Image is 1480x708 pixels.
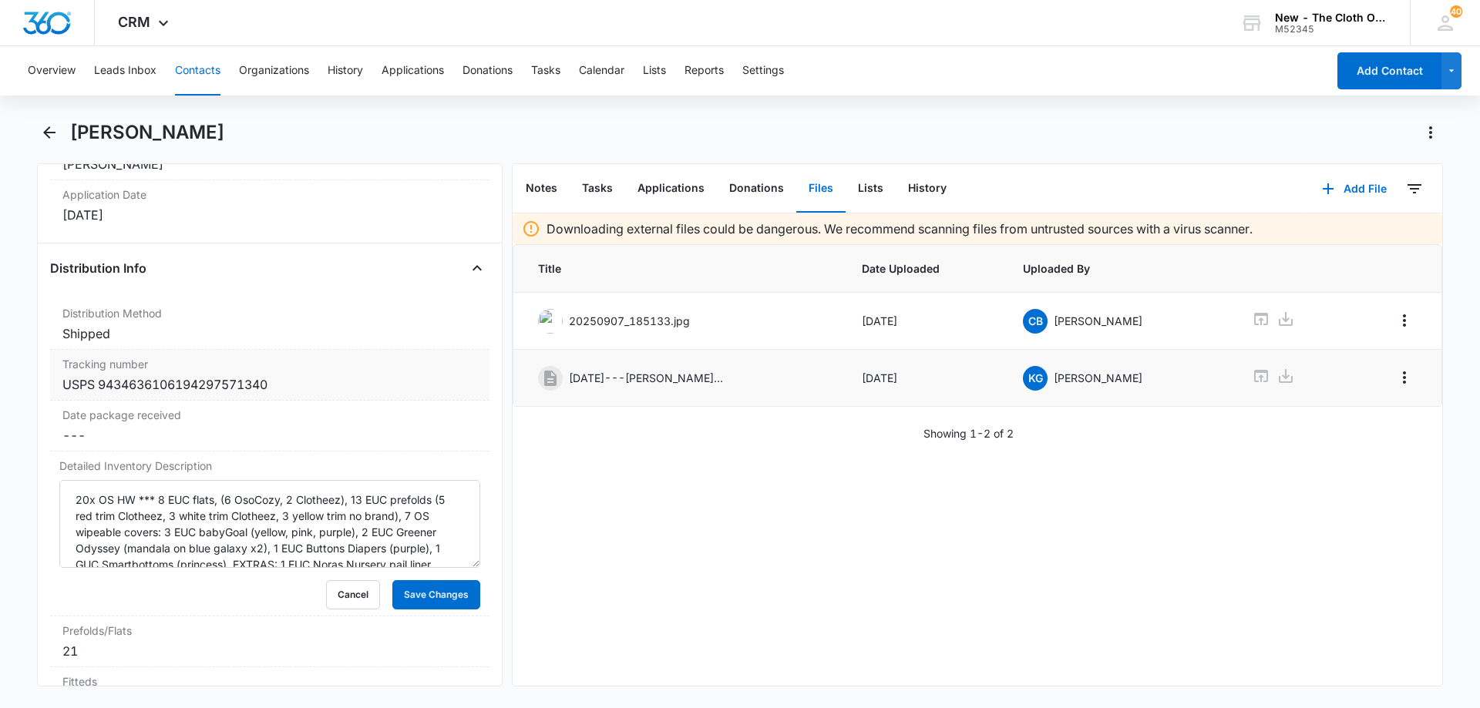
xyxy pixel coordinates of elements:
div: Tracking numberUSPS 9434636106194297571340 [50,350,489,401]
div: Application Date[DATE] [50,180,489,230]
span: Title [538,260,825,277]
label: Fitteds [62,673,477,690]
button: History [896,165,959,213]
div: 21 [62,642,477,660]
span: Uploaded By [1023,260,1215,277]
button: Applications [382,46,444,96]
label: Application Date [62,186,477,203]
p: [DATE]---[PERSON_NAME]---9434636106194297571340.pdf [569,370,723,386]
span: 40 [1450,5,1462,18]
div: notifications count [1450,5,1462,18]
button: Save Changes [392,580,480,609]
span: CB [1023,309,1048,334]
button: Settings [742,46,784,96]
p: Downloading external files could be dangerous. We recommend scanning files from untrusted sources... [547,220,1253,238]
label: Detailed Inventory Description [59,458,480,474]
span: Date Uploaded [862,260,987,277]
div: account name [1275,12,1387,24]
div: [DATE] [62,206,477,224]
div: Shipped [62,324,477,343]
div: Distribution MethodShipped [50,299,489,350]
button: Add File [1307,170,1402,207]
button: Overflow Menu [1392,365,1417,390]
label: Prefolds/Flats [62,622,477,639]
button: Contacts [175,46,220,96]
dd: --- [62,426,477,445]
span: CRM [118,14,150,30]
button: Notes [513,165,570,213]
button: Tasks [570,165,625,213]
h4: Distribution Info [50,259,146,277]
button: Applications [625,165,717,213]
button: Overview [28,46,76,96]
button: Add Contact [1337,52,1441,89]
button: Donations [462,46,513,96]
h1: [PERSON_NAME] [70,121,224,144]
label: Distribution Method [62,305,477,321]
button: Cancel [326,580,380,609]
textarea: 20x OS HW *** 8 EUC flats, (6 OsoCozy, 2 Clotheez), 13 EUC prefolds (5 red trim Clotheez, 3 white... [59,480,480,568]
button: Close [465,256,489,280]
td: [DATE] [843,350,1005,407]
button: Tasks [531,46,560,96]
button: Lists [643,46,666,96]
div: USPS 9434636106194297571340 [62,375,477,394]
td: [DATE] [843,293,1005,350]
button: Lists [846,165,896,213]
button: Calendar [579,46,624,96]
p: 20250907_185133.jpg [569,313,690,329]
button: Files [796,165,846,213]
div: account id [1275,24,1387,35]
span: KG [1023,366,1048,391]
button: Reports [684,46,724,96]
button: Organizations [239,46,309,96]
button: Overflow Menu [1392,308,1417,333]
button: Donations [717,165,796,213]
button: Leads Inbox [94,46,156,96]
button: Actions [1418,120,1443,145]
button: Back [37,120,61,145]
p: [PERSON_NAME] [1054,370,1142,386]
label: Date package received [62,407,477,423]
div: [PERSON_NAME] [62,155,477,173]
div: Prefolds/Flats21 [50,616,489,667]
label: Tracking number [62,356,477,372]
button: Filters [1402,176,1427,201]
p: Showing 1-2 of 2 [923,425,1014,441]
button: History [328,46,363,96]
p: [PERSON_NAME] [1054,313,1142,329]
div: Date package received--- [50,401,489,451]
